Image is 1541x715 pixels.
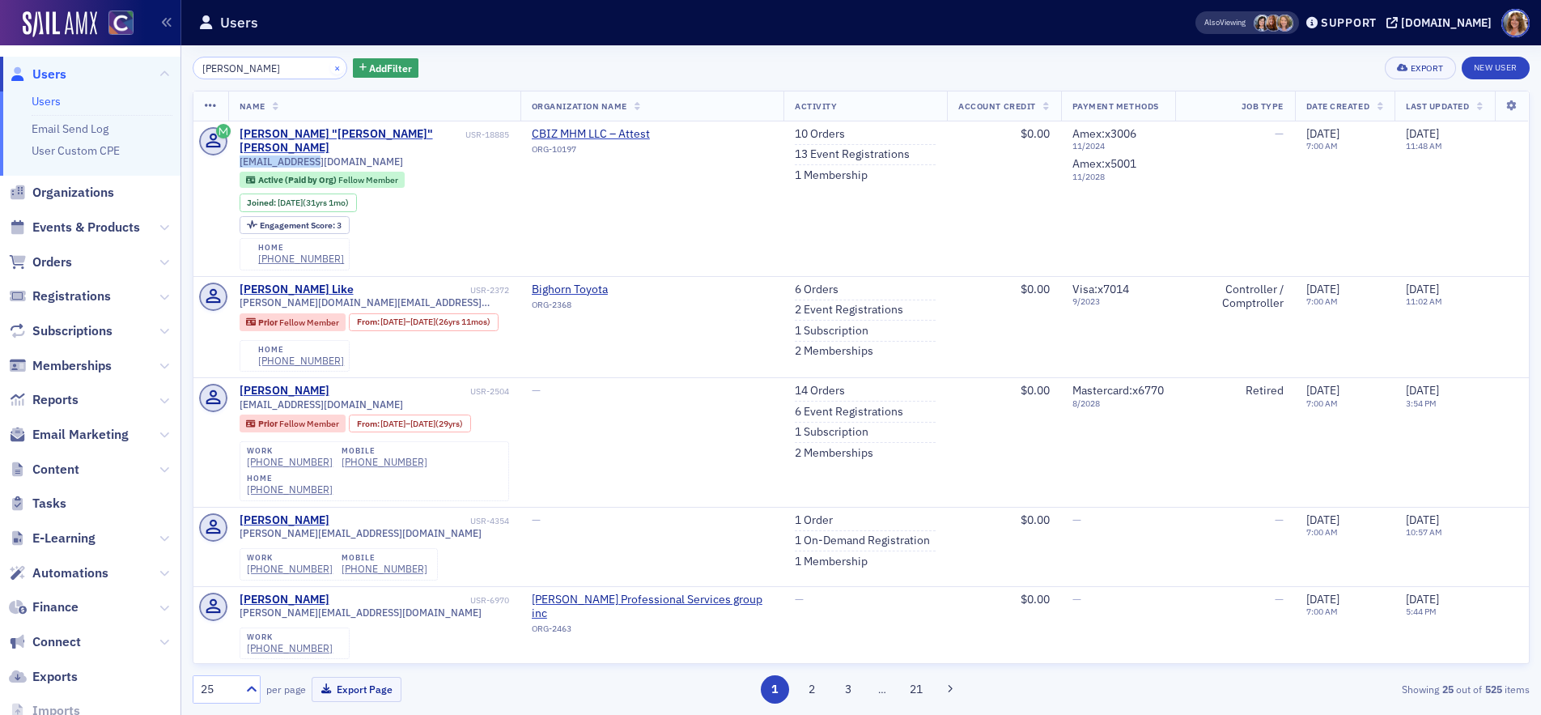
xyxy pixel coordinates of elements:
div: work [247,446,333,456]
span: — [1275,513,1284,527]
a: Tasks [9,495,66,513]
span: Visa : x7014 [1072,282,1129,296]
div: USR-6970 [332,595,509,606]
time: 11:48 AM [1406,140,1442,151]
button: 2 [797,675,826,704]
span: [EMAIL_ADDRESS][DOMAIN_NAME] [240,155,403,168]
span: [DATE] [410,418,435,429]
time: 10:57 AM [1406,526,1442,538]
div: Engagement Score: 3 [240,216,350,234]
span: [EMAIL_ADDRESS][DOMAIN_NAME] [240,398,403,411]
a: Active (Paid by Org) Fellow Member [246,175,397,185]
span: [DATE] [1406,592,1439,606]
div: [PHONE_NUMBER] [342,563,427,575]
a: 1 Subscription [795,425,868,440]
span: — [1072,592,1081,606]
span: [DATE] [1406,282,1439,296]
a: Automations [9,564,108,582]
a: Subscriptions [9,322,112,340]
span: $0.00 [1021,282,1050,296]
button: × [330,60,345,74]
span: Nuss Professional Services group inc [532,593,772,621]
a: Reports [9,391,79,409]
span: [DATE] [410,316,435,327]
a: 10 Orders [795,127,845,142]
span: From : [357,419,381,429]
a: Users [32,94,61,109]
span: Engagement Score : [260,219,337,231]
span: Exports [32,668,78,686]
a: [PHONE_NUMBER] [258,355,344,367]
a: Email Marketing [9,426,129,444]
div: work [247,553,333,563]
span: Job Type [1242,100,1284,112]
span: Last Updated [1406,100,1469,112]
button: Export [1385,57,1455,79]
a: Prior Fellow Member [246,317,338,327]
a: Prior Fellow Member [246,419,338,429]
span: Account Credit [958,100,1035,112]
strong: 25 [1439,682,1456,696]
span: [DATE] [1306,126,1339,141]
span: Email Marketing [32,426,129,444]
span: [DATE] [1306,513,1339,527]
span: … [871,682,894,696]
a: 1 Order [795,513,833,528]
button: 21 [902,675,931,704]
a: Organizations [9,184,114,202]
a: 6 Orders [795,283,838,297]
span: Tasks [32,495,66,513]
span: Reports [32,391,79,409]
a: Email Send Log [32,121,108,136]
a: Orders [9,253,72,271]
span: Fellow Member [279,418,339,429]
div: Controller / Comptroller [1187,283,1284,311]
span: CBIZ MHM LLC – Attest [532,127,679,142]
div: – (26yrs 11mos) [380,317,490,327]
span: $0.00 [1021,383,1050,398]
a: 13 Event Registrations [795,147,910,162]
div: [PHONE_NUMBER] [247,456,333,468]
span: 11 / 2028 [1072,172,1164,182]
img: SailAMX [108,11,134,36]
span: [DATE] [278,197,303,208]
a: E-Learning [9,530,96,547]
span: — [532,513,541,527]
span: Orders [32,253,72,271]
a: Memberships [9,357,112,375]
time: 7:00 AM [1306,606,1338,617]
div: 3 [260,221,342,230]
time: 11:02 AM [1406,296,1442,307]
a: [PERSON_NAME] [240,384,329,398]
div: Retired [1187,384,1284,398]
a: 2 Event Registrations [795,303,903,317]
span: Prior [258,418,279,429]
a: Registrations [9,287,111,305]
span: Date Created [1306,100,1369,112]
a: Exports [9,668,78,686]
div: (31yrs 1mo) [278,198,349,208]
div: [PERSON_NAME] Like [240,283,354,297]
span: — [795,592,804,606]
img: SailAMX [23,11,97,37]
span: — [532,383,541,398]
a: [PHONE_NUMBER] [258,253,344,265]
span: Fellow Member [279,317,339,328]
div: home [258,243,344,253]
div: Support [1321,15,1377,30]
div: 25 [201,681,236,698]
label: per page [266,682,306,696]
a: User Custom CPE [32,143,120,158]
span: 9 / 2023 [1072,296,1164,307]
span: [DATE] [1306,592,1339,606]
span: Add Filter [369,61,412,75]
div: [PHONE_NUMBER] [342,456,427,468]
a: 2 Memberships [795,344,873,359]
span: Bighorn Toyota [532,283,679,297]
span: [DATE] [1306,282,1339,296]
div: [PHONE_NUMBER] [247,642,333,654]
div: mobile [342,553,427,563]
